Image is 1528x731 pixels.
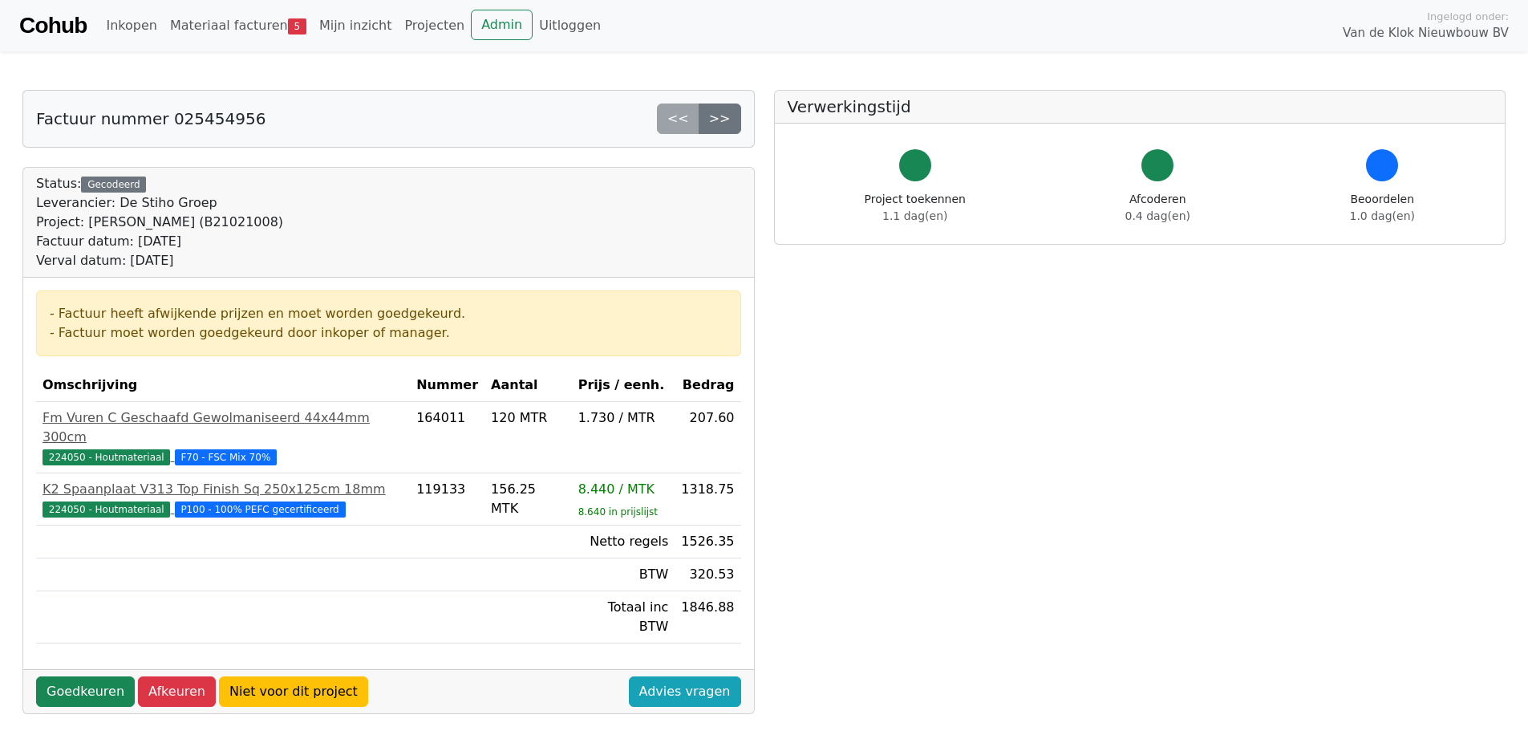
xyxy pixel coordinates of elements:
span: 0.4 dag(en) [1125,209,1190,222]
div: - Factuur heeft afwijkende prijzen en moet worden goedgekeurd. [50,304,728,323]
span: 224050 - Houtmateriaal [43,502,170,518]
a: Advies vragen [629,676,741,707]
a: Inkopen [99,10,163,42]
td: 1318.75 [675,473,740,526]
a: K2 Spaanplaat V313 Top Finish Sq 250x125cm 18mm224050 - Houtmateriaal P100 - 100% PEFC gecertific... [43,480,403,518]
td: Netto regels [572,526,675,558]
div: Verval datum: [DATE] [36,251,283,270]
a: Admin [471,10,533,40]
span: F70 - FSC Mix 70% [175,449,278,465]
div: Gecodeerd [81,177,146,193]
span: 5 [288,18,306,35]
h5: Factuur nummer 025454956 [36,109,265,128]
div: 1.730 / MTR [578,408,669,428]
div: Beoordelen [1350,191,1415,225]
span: Van de Klok Nieuwbouw BV [1343,24,1509,43]
div: Status: [36,174,283,270]
th: Omschrijving [36,369,410,402]
span: P100 - 100% PEFC gecertificeerd [175,502,346,518]
span: 1.1 dag(en) [882,209,947,222]
div: 8.440 / MTK [578,480,669,499]
td: 164011 [410,402,484,473]
td: BTW [572,558,675,591]
td: 320.53 [675,558,740,591]
div: - Factuur moet worden goedgekeurd door inkoper of manager. [50,323,728,343]
th: Aantal [484,369,572,402]
th: Bedrag [675,369,740,402]
a: Uitloggen [533,10,607,42]
div: 120 MTR [491,408,565,428]
div: Project toekennen [865,191,966,225]
th: Prijs / eenh. [572,369,675,402]
span: 224050 - Houtmateriaal [43,449,170,465]
span: Ingelogd onder: [1427,9,1509,24]
div: Leverancier: De Stiho Groep [36,193,283,213]
td: 1526.35 [675,526,740,558]
a: Projecten [398,10,471,42]
div: K2 Spaanplaat V313 Top Finish Sq 250x125cm 18mm [43,480,403,499]
div: Fm Vuren C Geschaafd Gewolmaniseerd 44x44mm 300cm [43,408,403,447]
a: Materiaal facturen5 [164,10,313,42]
td: 1846.88 [675,591,740,644]
div: 156.25 MTK [491,480,565,518]
sub: 8.640 in prijslijst [578,506,658,518]
a: Mijn inzicht [313,10,399,42]
a: Niet voor dit project [219,676,368,707]
a: Cohub [19,6,87,45]
div: Afcoderen [1125,191,1190,225]
td: 119133 [410,473,484,526]
a: Goedkeuren [36,676,135,707]
a: >> [699,104,741,134]
a: Fm Vuren C Geschaafd Gewolmaniseerd 44x44mm 300cm224050 - Houtmateriaal F70 - FSC Mix 70% [43,408,403,466]
td: 207.60 [675,402,740,473]
span: 1.0 dag(en) [1350,209,1415,222]
div: Project: [PERSON_NAME] (B21021008) [36,213,283,232]
td: Totaal inc BTW [572,591,675,644]
h5: Verwerkingstijd [788,97,1493,116]
th: Nummer [410,369,484,402]
a: Afkeuren [138,676,216,707]
div: Factuur datum: [DATE] [36,232,283,251]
